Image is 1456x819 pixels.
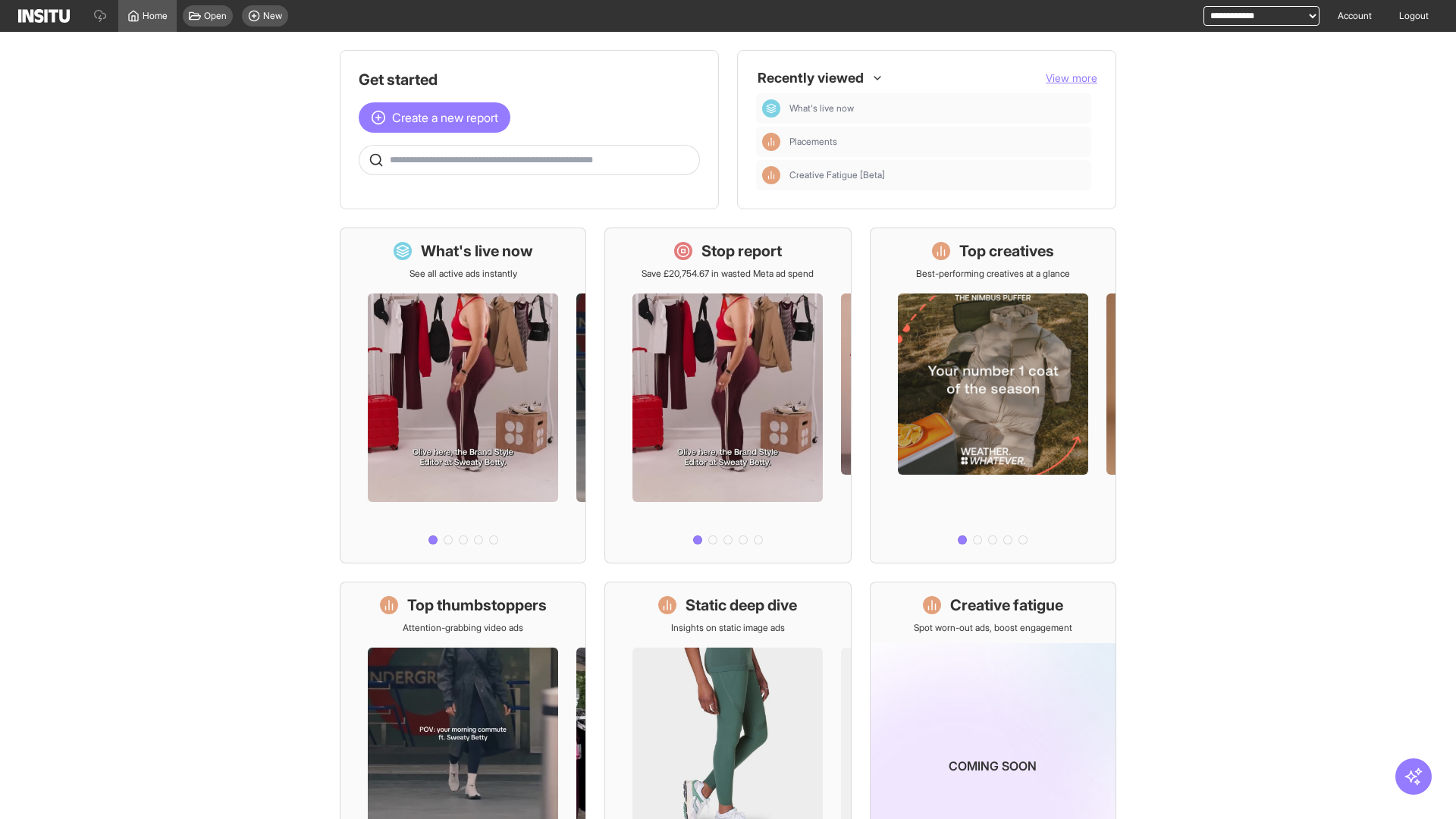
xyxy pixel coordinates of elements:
img: Logo [18,9,70,23]
span: New [263,10,282,22]
span: Open [204,10,227,22]
a: Top creativesBest-performing creatives at a glance [870,227,1116,563]
div: Dashboard [762,99,780,118]
h1: What's live now [421,240,533,262]
span: Creative Fatigue [Beta] [789,169,885,181]
a: Stop reportSave £20,754.67 in wasted Meta ad spend [604,227,851,563]
span: Placements [789,136,1085,148]
div: Insights [762,133,780,151]
span: Placements [789,136,837,148]
p: See all active ads instantly [409,268,517,280]
button: View more [1046,71,1097,86]
p: Insights on static image ads [671,622,785,634]
span: Home [143,10,168,22]
button: Create a new report [359,102,510,133]
span: Create a new report [392,108,498,127]
p: Attention-grabbing video ads [403,622,523,634]
span: What's live now [789,102,1085,115]
h1: Static deep dive [686,595,797,616]
p: Save £20,754.67 in wasted Meta ad spend [642,268,814,280]
span: View more [1046,71,1097,84]
h1: Stop report [701,240,782,262]
a: What's live nowSee all active ads instantly [340,227,586,563]
h1: Top creatives [959,240,1054,262]
div: Insights [762,166,780,184]
h1: Get started [359,69,700,90]
h1: Top thumbstoppers [407,595,547,616]
span: What's live now [789,102,854,115]
span: Creative Fatigue [Beta] [789,169,1085,181]
p: Best-performing creatives at a glance [916,268,1070,280]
